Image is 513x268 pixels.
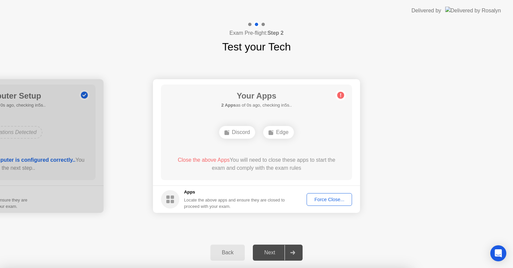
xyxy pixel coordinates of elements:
[219,126,255,139] div: Discord
[263,126,294,139] div: Edge
[184,197,285,210] div: Locate the above apps and ensure they are closed to proceed with your exam.
[221,102,292,109] h5: as of 0s ago, checking in5s..
[212,250,243,256] div: Back
[445,7,501,14] img: Delivered by Rosalyn
[490,245,506,261] div: Open Intercom Messenger
[171,156,343,172] div: You will need to close these apps to start the exam and comply with the exam rules
[411,7,441,15] div: Delivered by
[178,157,230,163] span: Close the above Apps
[222,39,291,55] h1: Test your Tech
[268,30,284,36] b: Step 2
[221,90,292,102] h1: Your Apps
[255,250,285,256] div: Next
[184,189,285,195] h5: Apps
[221,103,236,108] b: 2 Apps
[309,197,350,202] div: Force Close...
[229,29,284,37] h4: Exam Pre-flight:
